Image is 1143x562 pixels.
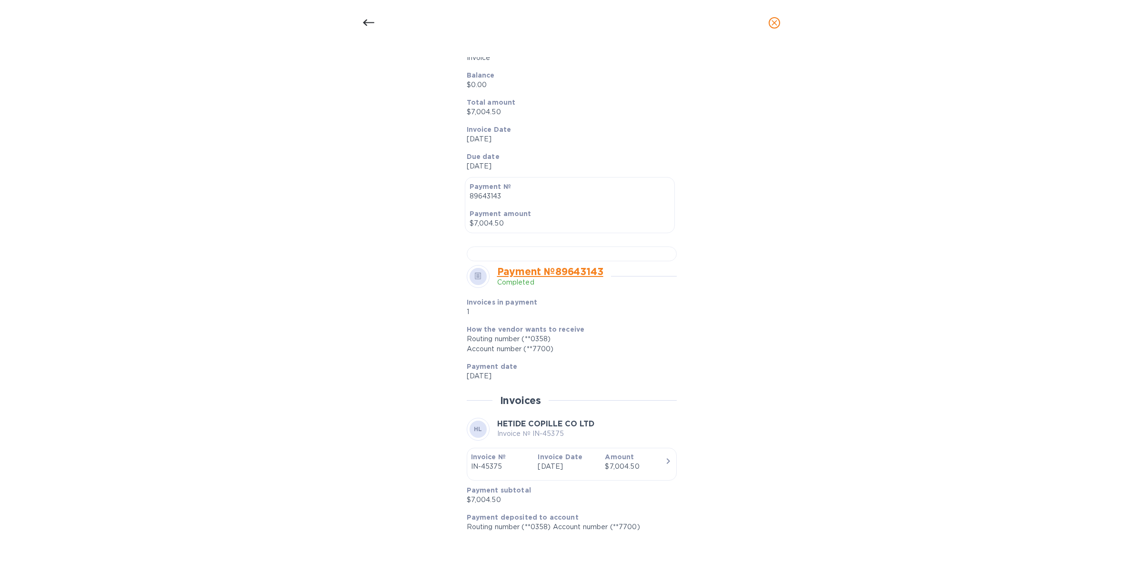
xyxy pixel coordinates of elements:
button: close [763,11,786,34]
div: Routing number (**0358) [467,334,669,344]
p: [DATE] [467,371,669,381]
p: $7,004.50 [467,495,669,505]
a: Payment № 89643143 [497,266,603,277]
button: Invoice №IN-45375Invoice Date[DATE]Amount$7,004.50 [467,448,677,481]
b: HL [474,425,482,433]
p: Completed [497,277,603,287]
p: $0.00 [467,80,669,90]
b: Balance [467,71,495,79]
b: Invoice Date [467,126,511,133]
div: Account number (**7700) [467,344,669,354]
p: IN-45375 [471,462,531,472]
b: Payment amount [470,210,531,217]
p: 1 [467,307,602,317]
b: HETIDE COPILLE CO LTD [497,419,594,428]
p: [DATE] [467,161,669,171]
h2: Invoices [500,394,541,406]
p: [DATE] [538,462,597,472]
b: Invoice Date [538,453,582,461]
b: Invoices in payment [467,298,538,306]
b: Total amount [467,99,516,106]
b: How the vendor wants to receive [467,325,585,333]
b: Payment № [470,183,511,190]
b: Payment subtotal [467,486,531,494]
b: Invoice № [471,453,506,461]
b: Payment deposited to account [467,513,579,521]
p: $7,004.50 [470,218,670,228]
p: Invoice № IN-45375 [497,429,594,439]
p: Invoice [467,53,669,63]
b: Amount [605,453,634,461]
p: 89643143 [470,191,670,201]
div: $7,004.50 [605,462,664,472]
p: Routing number (**0358) Account number (**7700) [467,522,669,532]
b: Due date [467,153,500,160]
p: [DATE] [467,134,669,144]
p: $7,004.50 [467,107,669,117]
b: Payment date [467,363,518,370]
